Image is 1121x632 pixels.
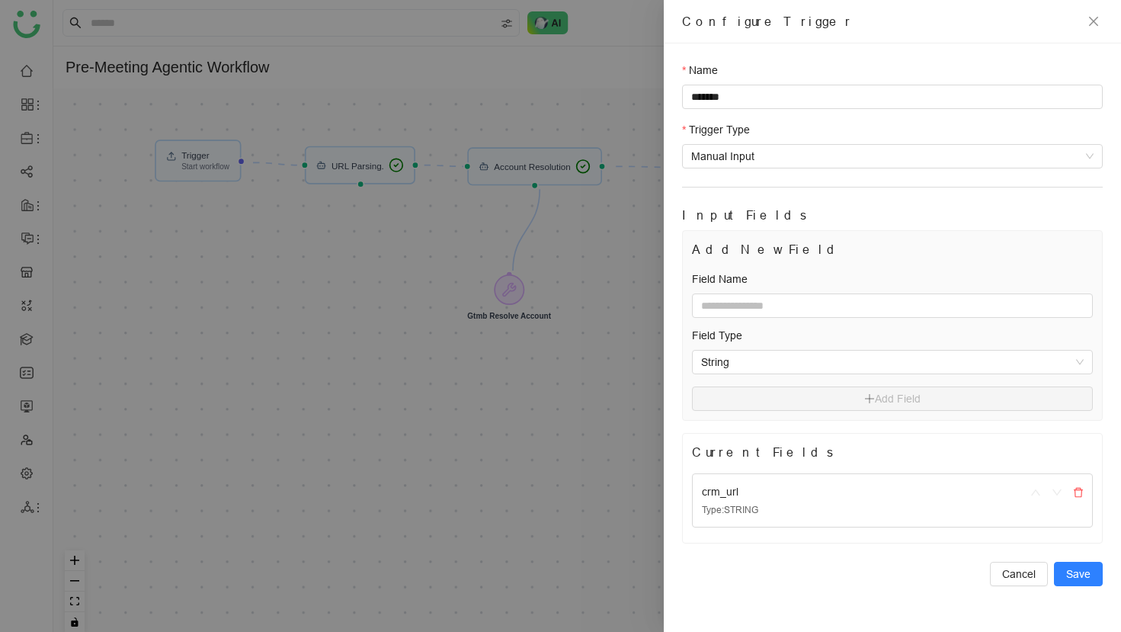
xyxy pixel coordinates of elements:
span: Manual Input [691,145,1094,168]
input: Name [682,85,1103,109]
span: Save [1066,566,1091,582]
h5: Input Fields [682,206,1103,224]
div: Type: STRING [702,503,1007,518]
button: Save [1054,562,1103,586]
span: close [1087,15,1100,27]
label: Field Type [692,327,742,344]
h5: Current Fields [692,443,1093,461]
button: Add Field [692,387,1093,411]
button: Move up [1025,480,1043,499]
h5: Add New Field [692,240,1093,258]
div: Configure Trigger [682,12,1077,30]
span: Cancel [1002,566,1036,582]
label: Field Name [692,271,748,287]
button: Delete field [1068,480,1086,499]
button: Cancel [990,562,1048,586]
span: String [701,351,1084,374]
span: delete [1073,487,1084,498]
button: Move down [1046,480,1065,499]
button: Close [1084,12,1103,30]
label: Trigger Type [682,121,750,138]
label: Name [682,62,718,79]
div: crm_url [702,483,1007,500]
